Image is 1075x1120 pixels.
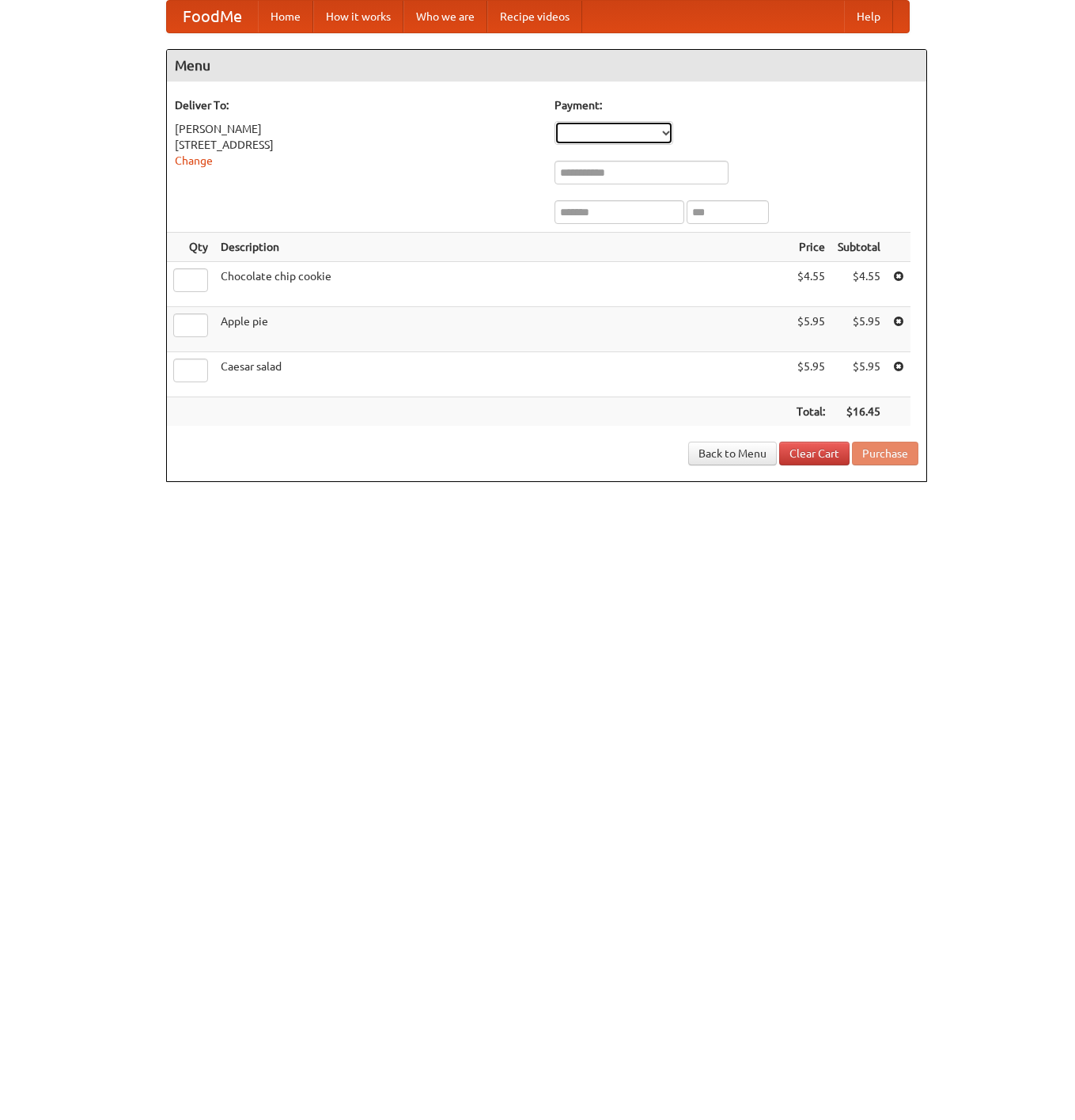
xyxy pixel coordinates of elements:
th: Qty [167,233,214,262]
td: Apple pie [214,307,790,352]
a: Who we are [403,1,487,32]
a: Help [844,1,893,32]
th: Subtotal [831,233,887,262]
div: [STREET_ADDRESS] [175,137,539,153]
a: Back to Menu [688,442,777,465]
a: How it works [313,1,403,32]
td: $4.55 [831,262,887,307]
th: Price [790,233,831,262]
th: Total: [790,397,831,427]
a: Home [258,1,313,32]
a: Change [175,154,213,167]
td: $5.95 [831,307,887,352]
a: Recipe videos [487,1,582,32]
td: $5.95 [831,352,887,397]
td: $5.95 [790,307,831,352]
h5: Deliver To: [175,97,539,113]
button: Purchase [852,442,918,465]
h5: Payment: [555,97,918,113]
td: $4.55 [790,262,831,307]
th: Description [214,233,790,262]
div: [PERSON_NAME] [175,121,539,137]
a: FoodMe [167,1,258,32]
td: Caesar salad [214,352,790,397]
h4: Menu [167,50,926,82]
td: Chocolate chip cookie [214,262,790,307]
a: Clear Cart [779,442,850,465]
td: $5.95 [790,352,831,397]
th: $16.45 [831,397,887,427]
